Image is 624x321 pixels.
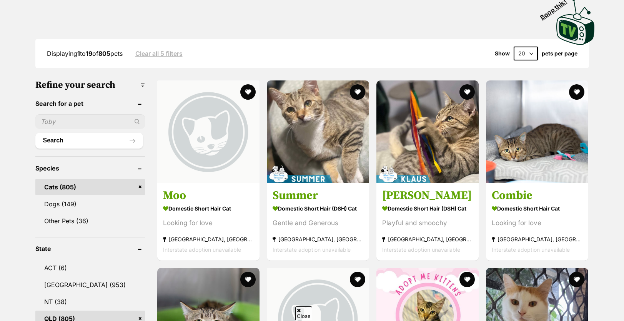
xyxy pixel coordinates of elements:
[35,294,145,310] a: NT (38)
[273,234,363,244] strong: [GEOGRAPHIC_DATA], [GEOGRAPHIC_DATA]
[486,80,588,183] img: Combie - Domestic Short Hair Cat
[163,234,254,244] strong: [GEOGRAPHIC_DATA], [GEOGRAPHIC_DATA]
[35,165,145,172] header: Species
[35,277,145,293] a: [GEOGRAPHIC_DATA] (953)
[35,213,145,229] a: Other Pets (36)
[492,203,582,214] strong: Domestic Short Hair Cat
[273,246,351,253] span: Interstate adoption unavailable
[77,50,80,57] strong: 1
[273,188,363,203] h3: Summer
[267,80,369,183] img: Summer - Domestic Short Hair (DSH) Cat
[157,182,260,261] a: Moo Domestic Short Hair Cat Looking for love [GEOGRAPHIC_DATA], [GEOGRAPHIC_DATA] Interstate adop...
[35,114,145,129] input: Toby
[382,218,473,228] div: Playful and smoochy
[376,182,479,261] a: [PERSON_NAME] Domestic Short Hair (DSH) Cat Playful and smoochy [GEOGRAPHIC_DATA], [GEOGRAPHIC_DA...
[267,182,369,261] a: Summer Domestic Short Hair (DSH) Cat Gentle and Generous [GEOGRAPHIC_DATA], [GEOGRAPHIC_DATA] Int...
[569,84,584,100] button: favourite
[495,50,510,57] span: Show
[163,246,241,253] span: Interstate adoption unavailable
[486,182,588,261] a: Combie Domestic Short Hair Cat Looking for love [GEOGRAPHIC_DATA], [GEOGRAPHIC_DATA] Interstate a...
[35,100,145,107] header: Search for a pet
[86,50,92,57] strong: 19
[382,246,460,253] span: Interstate adoption unavailable
[35,179,145,195] a: Cats (805)
[376,80,479,183] img: Klaus - Domestic Short Hair (DSH) Cat
[542,50,577,57] label: pets per page
[273,203,363,214] strong: Domestic Short Hair (DSH) Cat
[569,272,584,287] button: favourite
[47,50,123,57] span: Displaying to of pets
[382,234,473,244] strong: [GEOGRAPHIC_DATA], [GEOGRAPHIC_DATA]
[163,218,254,228] div: Looking for love
[35,245,145,252] header: State
[295,306,312,320] span: Close
[163,203,254,214] strong: Domestic Short Hair Cat
[35,196,145,212] a: Dogs (149)
[382,188,473,203] h3: [PERSON_NAME]
[240,272,256,287] button: favourite
[382,203,473,214] strong: Domestic Short Hair (DSH) Cat
[492,234,582,244] strong: [GEOGRAPHIC_DATA], [GEOGRAPHIC_DATA]
[350,272,365,287] button: favourite
[35,260,145,276] a: ACT (6)
[350,84,365,100] button: favourite
[492,188,582,203] h3: Combie
[492,246,570,253] span: Interstate adoption unavailable
[492,218,582,228] div: Looking for love
[35,133,143,148] button: Search
[135,50,183,57] a: Clear all 5 filters
[273,218,363,228] div: Gentle and Generous
[35,80,145,90] h3: Refine your search
[98,50,110,57] strong: 805
[459,272,475,287] button: favourite
[163,188,254,203] h3: Moo
[240,84,256,100] button: favourite
[459,84,475,100] button: favourite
